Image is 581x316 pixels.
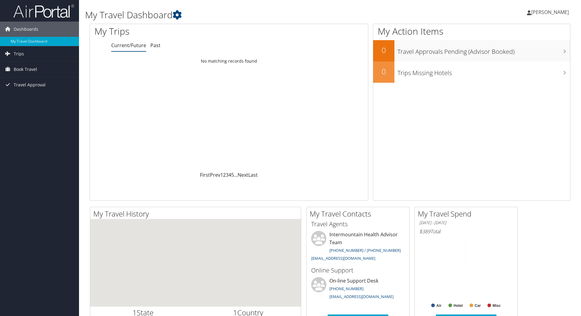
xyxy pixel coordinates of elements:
td: No matching records found [90,56,368,67]
h2: My Travel Spend [418,209,517,219]
h3: Online Support [311,266,405,275]
h3: Trips Missing Hotels [397,66,570,77]
h2: My Travel History [93,209,301,219]
text: Air [436,304,442,308]
h2: My Travel Contacts [310,209,409,219]
a: Prev [210,172,220,178]
h6: [DATE] - [DATE] [419,220,513,226]
a: 0Travel Approvals Pending (Advisor Booked) [373,40,570,61]
h1: My Trips [95,25,248,38]
h2: 0 [373,66,394,77]
span: … [234,172,238,178]
li: On-line Support Desk [308,277,408,302]
h6: Total [419,228,513,235]
h3: Travel Agents [311,220,405,228]
a: [EMAIL_ADDRESS][DOMAIN_NAME] [311,255,375,261]
a: [PHONE_NUMBER] / [PHONE_NUMBER] [329,248,401,253]
a: Past [150,42,160,49]
text: Car [475,304,481,308]
text: Misc [493,304,501,308]
a: 4 [229,172,231,178]
span: Trips [14,46,24,61]
a: [EMAIL_ADDRESS][DOMAIN_NAME] [329,294,394,299]
a: 5 [231,172,234,178]
text: Hotel [454,304,463,308]
a: 0Trips Missing Hotels [373,61,570,83]
a: 3 [226,172,229,178]
a: Last [248,172,258,178]
h2: 0 [373,45,394,55]
a: [PHONE_NUMBER] [329,286,363,291]
span: Book Travel [14,62,37,77]
span: Dashboards [14,22,38,37]
h1: My Travel Dashboard [85,9,412,21]
h3: Travel Approvals Pending (Advisor Booked) [397,44,570,56]
a: First [200,172,210,178]
li: Intermountain Health Advisor Team [308,231,408,263]
span: [PERSON_NAME] [531,9,569,16]
img: airportal-logo.png [13,4,74,18]
a: [PERSON_NAME] [527,3,575,21]
a: 1 [220,172,223,178]
span: $389 [419,228,430,235]
a: Next [238,172,248,178]
h1: My Action Items [373,25,570,38]
a: Current/Future [111,42,146,49]
a: 2 [223,172,226,178]
span: Travel Approval [14,77,46,92]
